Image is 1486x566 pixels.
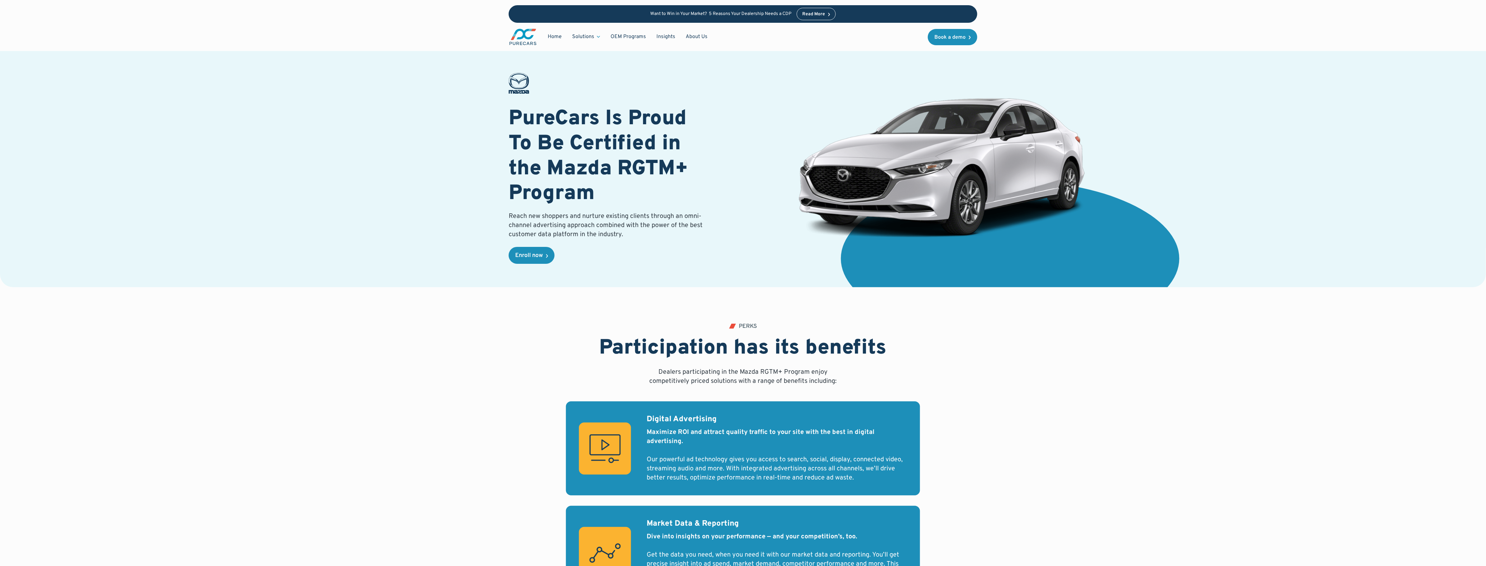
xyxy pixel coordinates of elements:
a: Insights [651,31,681,43]
a: Read More [797,8,836,20]
h6: Market Data & Reporting [647,519,907,529]
h1: PureCars Is Proud To Be Certified in the Mazda RGTM+ Program [509,107,707,207]
a: main [509,28,537,46]
a: About Us [681,31,713,43]
div: Enroll now [515,253,543,259]
img: purecars logo [509,28,537,46]
div: Read More [802,12,825,17]
p: ‍ [647,446,907,455]
div: Book a demo [934,35,966,40]
a: Enroll now [509,247,555,264]
a: Home [543,31,567,43]
p: Dealers participating in the Mazda RGTM+ Program enjoy competitively priced solutions with a rang... [644,368,842,386]
a: Book a demo [928,29,977,45]
h2: Participation has its benefits [599,336,887,361]
div: Solutions [567,31,605,43]
p: Want to Win in Your Market? 5 Reasons Your Dealership Needs a CDP [650,11,791,17]
a: OEM Programs [605,31,651,43]
p: Reach new shoppers and nurture existing clients through an omni-channel advertising approach comb... [509,212,707,239]
div: PERKS [739,324,757,330]
strong: Dive into insights on your performance — and your competition’s, too. [647,532,857,541]
p: ‍ [647,541,907,550]
h6: Digital Advertising [647,414,907,424]
p: Our powerful ad technology gives you access to search, social, display, connected video, streamin... [647,455,907,482]
strong: Maximize ROI and attract quality traffic to your site with the best in digital advertising. [647,428,874,446]
div: Solutions [572,33,594,40]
